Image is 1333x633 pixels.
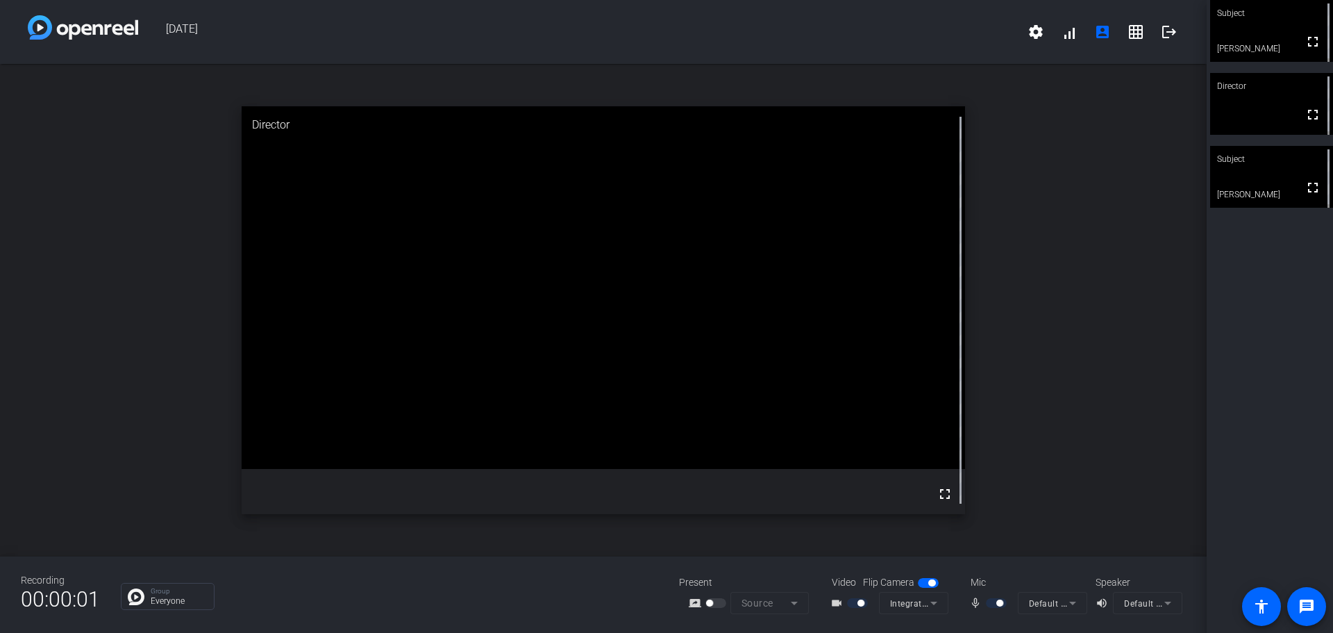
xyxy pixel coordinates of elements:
[1210,146,1333,172] div: Subject
[1305,106,1321,123] mat-icon: fullscreen
[28,15,138,40] img: white-gradient.svg
[1096,575,1179,590] div: Speaker
[1305,33,1321,50] mat-icon: fullscreen
[937,486,953,502] mat-icon: fullscreen
[1298,598,1315,615] mat-icon: message
[1127,24,1144,40] mat-icon: grid_on
[21,573,100,588] div: Recording
[1028,24,1044,40] mat-icon: settings
[689,595,705,611] mat-icon: screen_share_outline
[957,575,1096,590] div: Mic
[1053,15,1086,49] button: signal_cellular_alt
[151,597,207,605] p: Everyone
[832,575,856,590] span: Video
[242,106,966,144] div: Director
[969,595,986,611] mat-icon: mic_none
[128,589,144,605] img: Chat Icon
[1210,73,1333,99] div: Director
[21,582,100,616] span: 00:00:01
[138,15,1019,49] span: [DATE]
[863,575,914,590] span: Flip Camera
[1094,24,1111,40] mat-icon: account_box
[1305,179,1321,196] mat-icon: fullscreen
[1161,24,1177,40] mat-icon: logout
[830,595,847,611] mat-icon: videocam_outline
[151,588,207,595] p: Group
[1253,598,1270,615] mat-icon: accessibility
[679,575,818,590] div: Present
[1096,595,1112,611] mat-icon: volume_up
